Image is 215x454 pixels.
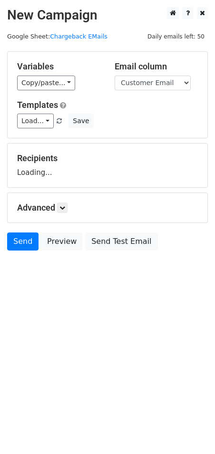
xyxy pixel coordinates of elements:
a: Load... [17,114,54,128]
a: Templates [17,100,58,110]
small: Google Sheet: [7,33,107,40]
a: Daily emails left: 50 [144,33,208,40]
button: Save [68,114,93,128]
h5: Recipients [17,153,198,164]
span: Daily emails left: 50 [144,31,208,42]
h5: Email column [115,61,198,72]
a: Send Test Email [85,232,157,251]
a: Preview [41,232,83,251]
h2: New Campaign [7,7,208,23]
div: Loading... [17,153,198,178]
h5: Advanced [17,203,198,213]
a: Chargeback EMails [50,33,107,40]
a: Copy/paste... [17,76,75,90]
h5: Variables [17,61,100,72]
a: Send [7,232,39,251]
